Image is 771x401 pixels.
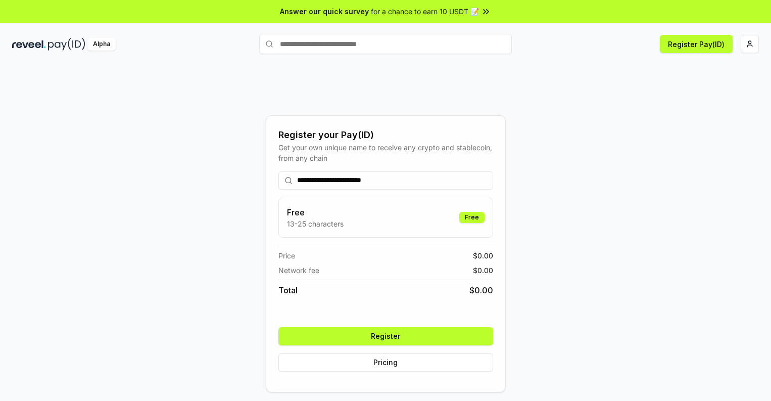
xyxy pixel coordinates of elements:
[473,265,493,276] span: $ 0.00
[278,250,295,261] span: Price
[469,284,493,296] span: $ 0.00
[280,6,369,17] span: Answer our quick survey
[278,142,493,163] div: Get your own unique name to receive any crypto and stablecoin, from any chain
[12,38,46,51] img: reveel_dark
[278,128,493,142] div: Register your Pay(ID)
[278,353,493,372] button: Pricing
[278,327,493,345] button: Register
[473,250,493,261] span: $ 0.00
[278,284,298,296] span: Total
[287,206,344,218] h3: Free
[287,218,344,229] p: 13-25 characters
[87,38,116,51] div: Alpha
[278,265,319,276] span: Network fee
[660,35,733,53] button: Register Pay(ID)
[459,212,485,223] div: Free
[371,6,479,17] span: for a chance to earn 10 USDT 📝
[48,38,85,51] img: pay_id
